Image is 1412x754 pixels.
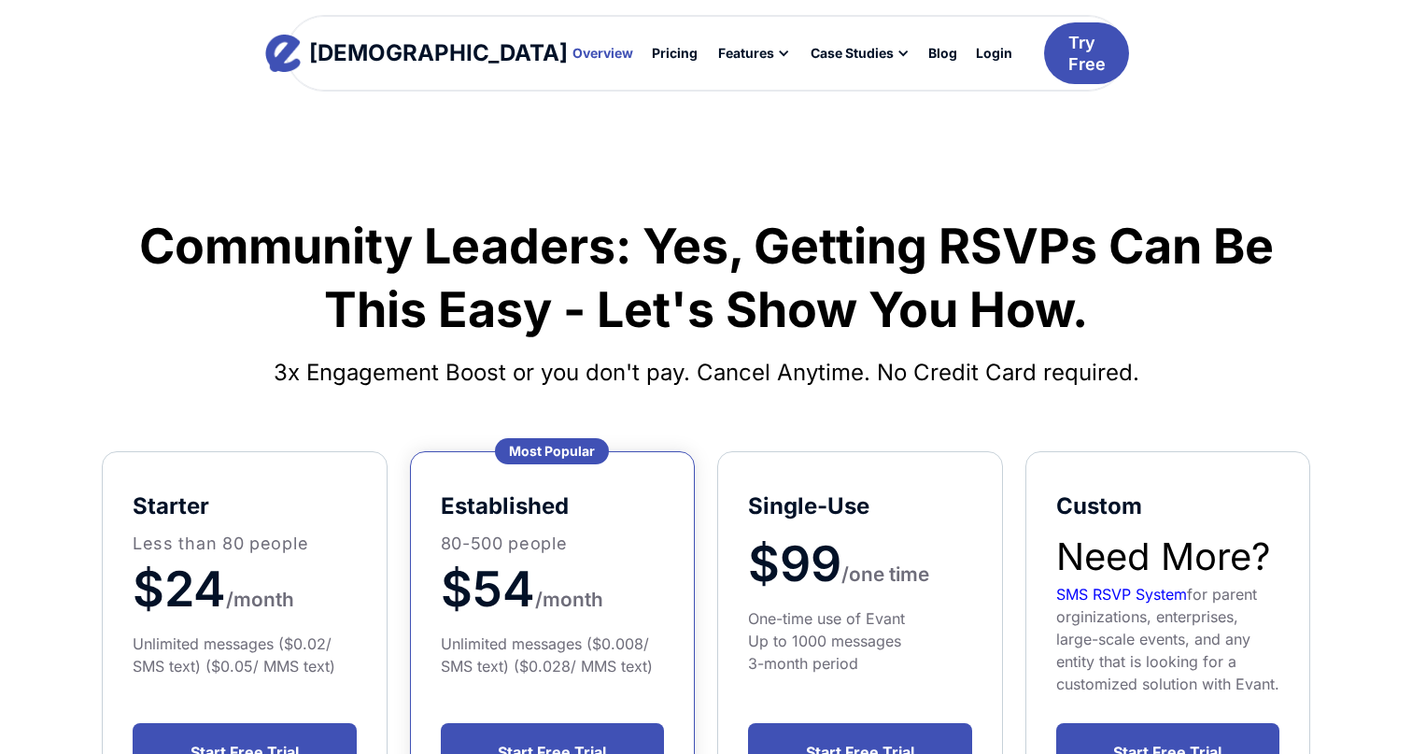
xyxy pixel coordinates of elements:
p: Less than 80 people [133,531,357,556]
h5: Custom [1056,491,1280,521]
span: /month [226,588,294,611]
span: $54 [441,560,535,619]
span: /one time [841,562,929,586]
a: Blog [919,37,967,69]
div: Login [976,47,1012,60]
a: SMS RSVP System [1056,585,1187,604]
span: $99 [748,534,841,593]
h1: Community Leaders: Yes, Getting RSVPs Can Be This Easy - Let's Show You How. [102,215,1310,341]
div: for parent orginizations, enterprises, large-scale events, and any entity that is looking for a c... [1056,583,1280,695]
h5: Single-Use [748,491,972,521]
div: Unlimited messages ($0.008/ SMS text) ($0.028/ MMS text) [441,633,665,677]
div: Case Studies [811,47,894,60]
span: month [543,588,603,611]
div: Try Free [1068,32,1106,76]
div: One-time use of Evant Up to 1000 messages 3-month period [748,607,972,675]
div: Pricing [652,47,698,60]
h5: established [441,491,665,521]
h5: starter [133,491,357,521]
span: $24 [133,560,226,619]
span: / [535,588,543,611]
a: Login [967,37,1022,69]
div: [DEMOGRAPHIC_DATA] [309,42,568,64]
div: Most Popular [495,438,609,464]
div: Unlimited messages ($0.02/ SMS text) ($0.05/ MMS text) [133,633,357,677]
p: 80-500 people [441,531,665,556]
h4: 3x Engagement Boost or you don't pay. Cancel Anytime. No Credit Card required. [102,350,1310,395]
div: Features [707,37,799,69]
div: Overview [572,47,633,60]
div: Features [718,47,774,60]
h2: Need More? [1056,531,1280,583]
a: Try Free [1044,22,1129,85]
a: month [543,560,603,619]
div: Case Studies [799,37,919,69]
a: Overview [563,37,642,69]
div: Blog [928,47,957,60]
a: home [283,35,551,72]
a: Pricing [642,37,707,69]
